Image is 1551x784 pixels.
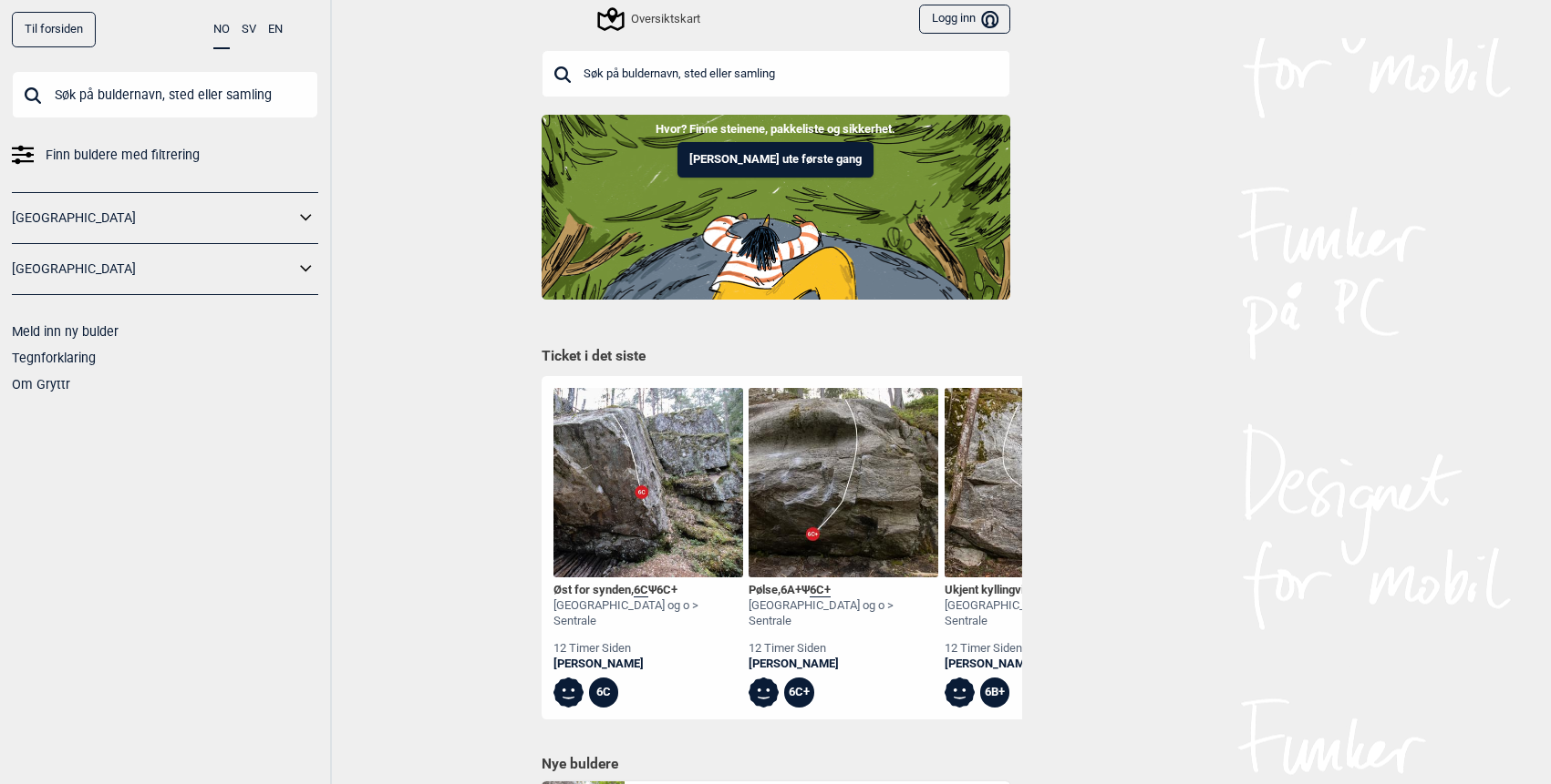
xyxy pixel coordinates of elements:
[945,388,1134,577] img: Ukjent kyllingvinge 230902
[14,120,1537,138] p: Hvor? Finne steinene, pakkeliste og sikkerhet.
[553,657,743,672] a: [PERSON_NAME]
[781,583,801,596] span: 6A+
[810,583,831,597] span: 6C+
[634,583,648,597] span: 6C
[242,12,256,47] button: SV
[12,71,318,118] input: Søk på buldernavn, sted eller samling
[945,583,1134,598] div: Ukjent kyllingvinge ,
[553,598,743,629] div: [GEOGRAPHIC_DATA] og o > Sentrale
[553,583,743,598] div: Øst for synden , Ψ
[213,12,230,49] button: NO
[12,351,96,365] a: Tegnforklaring
[749,388,938,577] img: Polse SS 200526
[12,324,119,339] a: Meld inn ny bulder
[12,205,295,231] a: [GEOGRAPHIC_DATA]
[919,5,1009,35] button: Logg inn
[553,641,743,657] div: 12 timer siden
[600,8,700,30] div: Oversiktskart
[542,347,1010,367] h1: Ticket i det siste
[542,115,1010,299] img: Indoor to outdoor
[12,142,318,168] a: Finn buldere med filtrering
[945,657,1134,672] a: [PERSON_NAME]
[945,598,1134,629] div: [GEOGRAPHIC_DATA] og o > Sentrale
[677,142,874,178] button: [PERSON_NAME] ute første gang
[749,583,938,598] div: Pølse , Ψ
[12,377,70,392] a: Om Gryttr
[589,677,619,708] div: 6C
[657,583,677,596] span: 6C+
[749,641,938,657] div: 12 timer siden
[749,598,938,629] div: [GEOGRAPHIC_DATA] og o > Sentrale
[553,388,743,577] img: Ost for synden 200329
[542,755,1010,773] h1: Nye buldere
[784,677,814,708] div: 6C+
[542,50,1010,97] input: Søk på buldernavn, sted eller samling
[12,256,295,282] a: [GEOGRAPHIC_DATA]
[12,12,96,47] a: Til forsiden
[268,12,283,47] button: EN
[749,657,938,672] a: [PERSON_NAME]
[980,677,1010,708] div: 6B+
[46,142,200,168] span: Finn buldere med filtrering
[945,641,1134,657] div: 12 timer siden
